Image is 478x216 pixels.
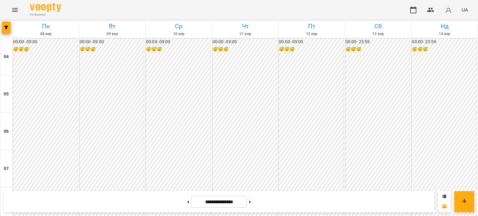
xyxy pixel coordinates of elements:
h6: 😴😴😴 [146,46,211,53]
h6: 00:00 - 09:00 [146,39,211,45]
h6: 00:00 - 09:00 [213,39,277,45]
h6: Пн [14,21,78,31]
button: Menu [7,2,22,17]
h6: 04 [4,53,9,60]
h6: Ср [147,21,211,31]
h6: 😴😴😴 [279,46,344,53]
h6: 😴😴😴 [412,46,476,53]
h6: Чт [213,21,278,31]
h6: 05 [4,91,9,98]
h6: 😴😴😴 [345,46,410,53]
h6: 00:00 - 23:59 [412,39,476,45]
h6: 09 вер [80,31,145,37]
h6: 08 вер [14,31,78,37]
button: UA [459,4,471,16]
h6: Пт [279,21,344,31]
h6: 😴😴😴 [213,46,277,53]
h6: 12 вер [279,31,344,37]
span: UA [462,7,468,13]
h6: 13 вер [346,31,410,37]
h6: 11 вер [213,31,278,37]
h6: 00:00 - 23:59 [345,39,410,45]
h6: Вт [80,21,145,31]
h6: Сб [346,21,410,31]
h6: 14 вер [412,31,477,37]
h6: 00:00 - 09:00 [279,39,344,45]
h6: 00:00 - 09:00 [13,39,78,45]
h6: 00:00 - 09:00 [80,39,144,45]
img: Voopty Logo [30,3,61,12]
img: avatar_s.png [444,6,453,14]
h6: 06 [4,128,9,135]
h6: 😴😴😴 [13,46,78,53]
h6: 10 вер [147,31,211,37]
h6: 😴😴😴 [80,46,144,53]
h6: 07 [4,165,9,172]
span: For Business [30,13,61,17]
h6: Нд [412,21,477,31]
